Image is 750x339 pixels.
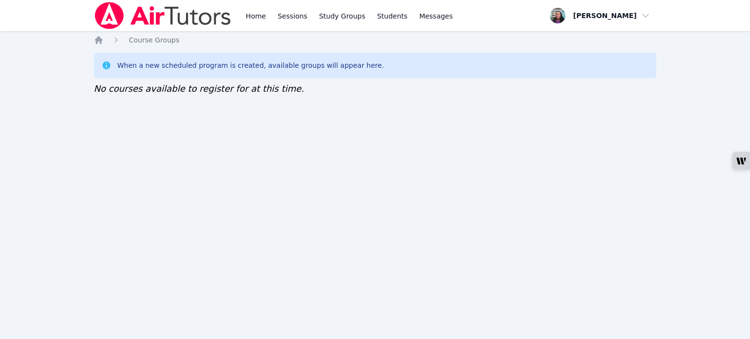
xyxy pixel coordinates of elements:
[129,35,179,45] a: Course Groups
[94,35,656,45] nav: Breadcrumb
[129,36,179,44] span: Course Groups
[94,83,304,94] span: No courses available to register for at this time.
[117,60,384,70] div: When a new scheduled program is created, available groups will appear here.
[419,11,453,21] span: Messages
[94,2,232,29] img: Air Tutors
